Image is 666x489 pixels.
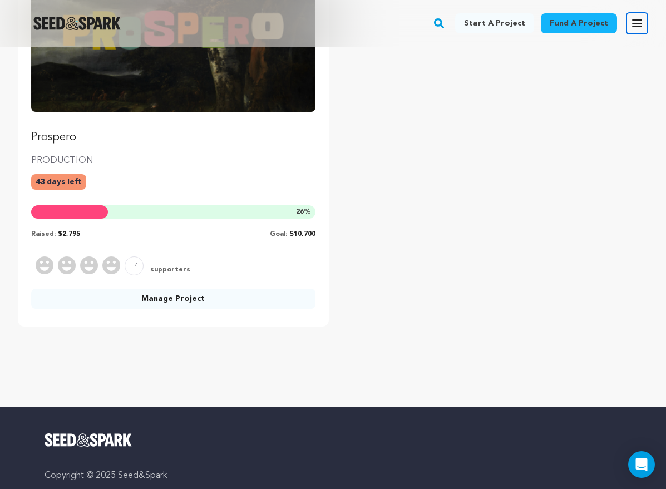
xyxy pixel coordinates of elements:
p: Copyright © 2025 Seed&Spark [45,469,621,482]
a: Seed&Spark Homepage [45,433,621,447]
a: Seed&Spark Homepage [33,17,121,30]
span: supporters [148,265,190,275]
a: Manage Project [31,289,315,309]
a: Fund a project [541,13,617,33]
p: 43 days left [31,174,86,190]
img: Seed&Spark Logo [45,433,132,447]
img: Supporter Image [102,256,120,274]
div: Open Intercom Messenger [628,451,655,478]
p: PRODUCTION [31,154,315,167]
img: Seed&Spark Logo Dark Mode [33,17,121,30]
span: Goal: [270,231,287,238]
span: $2,795 [58,231,80,238]
span: +4 [125,256,144,275]
a: Start a project [455,13,534,33]
span: $10,700 [289,231,315,238]
span: % [296,208,311,216]
img: Supporter Image [58,256,76,274]
span: Raised: [31,231,56,238]
p: Prospero [31,130,315,145]
span: 26 [296,209,304,215]
img: Supporter Image [80,256,98,274]
img: Supporter Image [36,256,53,274]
